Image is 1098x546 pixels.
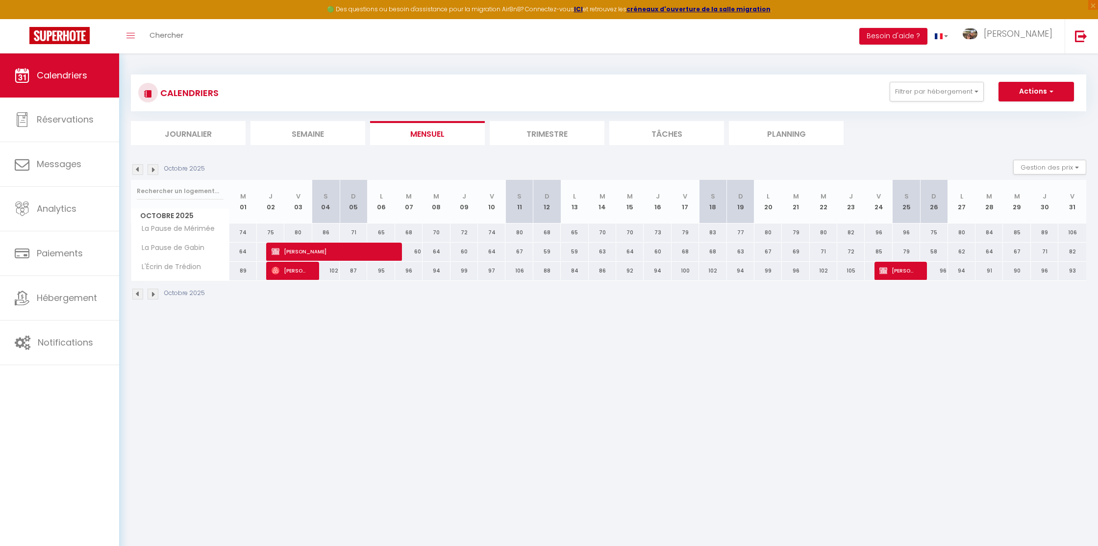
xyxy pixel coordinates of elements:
[312,262,340,280] div: 102
[672,223,699,242] div: 79
[229,243,257,261] div: 64
[599,192,605,201] abbr: M
[672,262,699,280] div: 100
[699,223,726,242] div: 83
[561,180,588,223] th: 13
[821,192,826,201] abbr: M
[164,289,205,298] p: Octobre 2025
[589,243,616,261] div: 63
[574,5,583,13] strong: ICI
[561,223,588,242] div: 65
[37,113,94,125] span: Réservations
[229,262,257,280] div: 89
[131,121,246,145] li: Journalier
[975,223,1003,242] div: 84
[727,180,754,223] th: 19
[589,180,616,223] th: 14
[727,262,754,280] div: 94
[711,192,715,201] abbr: S
[699,180,726,223] th: 18
[609,121,724,145] li: Tâches
[672,243,699,261] div: 68
[767,192,770,201] abbr: L
[960,192,963,201] abbr: L
[955,19,1065,53] a: ... [PERSON_NAME]
[490,121,604,145] li: Trimestre
[963,28,977,40] img: ...
[893,223,920,242] div: 96
[37,69,87,81] span: Calendriers
[738,192,743,201] abbr: D
[859,28,927,45] button: Besoin d'aide ?
[616,243,644,261] div: 64
[257,180,284,223] th: 02
[423,223,450,242] div: 70
[395,180,423,223] th: 07
[450,243,478,261] div: 60
[1003,262,1030,280] div: 90
[879,261,916,280] span: [PERSON_NAME]
[616,180,644,223] th: 15
[849,192,853,201] abbr: J
[367,180,395,223] th: 06
[626,5,771,13] strong: créneaux d'ouverture de la salle migration
[1031,243,1058,261] div: 71
[837,262,865,280] div: 105
[616,262,644,280] div: 92
[505,243,533,261] div: 67
[296,192,300,201] abbr: V
[423,243,450,261] div: 64
[561,262,588,280] div: 84
[672,180,699,223] th: 17
[462,192,466,201] abbr: J
[517,192,522,201] abbr: S
[984,27,1052,40] span: [PERSON_NAME]
[406,192,412,201] abbr: M
[876,192,881,201] abbr: V
[395,243,423,261] div: 60
[367,223,395,242] div: 65
[1058,223,1086,242] div: 106
[395,262,423,280] div: 96
[865,180,892,223] th: 24
[478,180,505,223] th: 10
[450,223,478,242] div: 72
[782,243,809,261] div: 69
[229,223,257,242] div: 74
[478,262,505,280] div: 97
[975,243,1003,261] div: 64
[533,223,561,242] div: 68
[920,262,948,280] div: 96
[810,180,837,223] th: 22
[29,27,90,44] img: Super Booking
[370,121,485,145] li: Mensuel
[324,192,328,201] abbr: S
[727,223,754,242] div: 77
[1058,262,1086,280] div: 93
[754,262,782,280] div: 99
[754,223,782,242] div: 80
[573,192,576,201] abbr: L
[644,243,671,261] div: 60
[986,192,992,201] abbr: M
[340,180,367,223] th: 05
[38,336,93,348] span: Notifications
[450,180,478,223] th: 09
[1031,223,1058,242] div: 89
[433,192,439,201] abbr: M
[351,192,356,201] abbr: D
[1014,192,1020,201] abbr: M
[699,243,726,261] div: 68
[644,223,671,242] div: 73
[533,243,561,261] div: 59
[865,223,892,242] div: 96
[782,223,809,242] div: 79
[37,202,76,215] span: Analytics
[920,243,948,261] div: 58
[810,262,837,280] div: 102
[754,180,782,223] th: 20
[683,192,687,201] abbr: V
[1043,192,1047,201] abbr: J
[893,243,920,261] div: 79
[272,242,391,261] span: [PERSON_NAME]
